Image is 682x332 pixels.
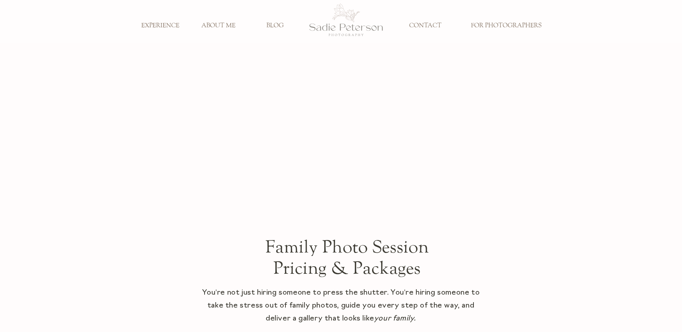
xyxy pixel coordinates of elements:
[137,22,184,30] a: EXPERIENCE
[466,22,547,30] a: FOR PHOTOGRAPHERS
[402,22,449,30] a: CONTACT
[256,236,439,251] h1: Family Photo Session Pricing & Packages
[251,22,299,30] a: BLOG
[195,22,242,30] a: ABOUT ME
[374,315,416,322] i: your family.
[201,286,481,329] p: You're not just hiring someone to press the shutter. You're hiring someone to take the stress out...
